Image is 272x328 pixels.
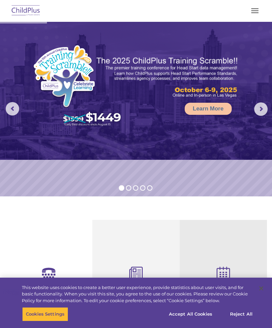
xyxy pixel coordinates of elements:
img: ChildPlus by Procare Solutions [10,3,42,19]
button: Cookies Settings [22,307,68,321]
button: Close [254,281,269,296]
button: Reject All [220,307,262,321]
button: Accept All Cookies [165,307,216,321]
div: This website uses cookies to create a better user experience, provide statistics about user visit... [22,284,253,304]
a: Learn More [185,103,232,115]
